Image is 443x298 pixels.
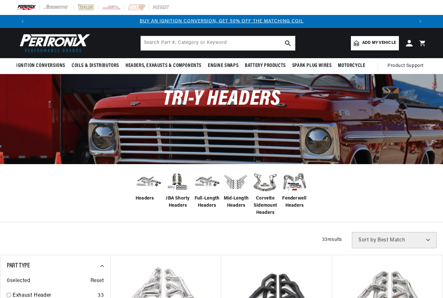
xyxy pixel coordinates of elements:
[223,169,249,195] img: Mid-Length Headers
[322,237,342,242] span: 33 results
[289,58,335,73] summary: Spark Plug Wires
[90,277,104,285] span: Reset
[29,18,414,25] div: Announcement
[388,62,424,70] span: Product Support
[16,32,91,54] img: Pertronix
[281,169,307,195] img: Fenderwell Headers
[16,58,68,73] summary: Ignition Conversions
[16,62,65,69] span: Ignition Conversions
[194,172,220,192] img: Full-Length Headers
[16,15,29,28] button: Translation missing: en.sections.announcements.previous_announcement
[252,195,278,217] span: Corvette Sidemount Headers
[281,195,307,210] span: Fenderwell Headers
[205,58,242,73] summary: Engine Swaps
[223,195,249,210] span: Mid-Length Headers
[141,36,295,50] input: Search Part #, Category or Keyword
[165,169,191,210] a: JBA Shorty Headers JBA Shorty Headers
[414,15,427,28] button: Translation missing: en.sections.announcements.next_announcement
[126,62,201,69] span: Headers, Exhausts & Components
[72,62,119,69] span: Coils & Distributors
[68,58,122,73] summary: Coils & Distributors
[136,195,154,202] span: Headers
[252,169,278,217] a: Corvette Sidemount Headers Corvette Sidemount Headers
[292,62,332,69] span: Spark Plug Wires
[136,169,162,202] a: Headers Headers
[362,40,396,46] span: Add my vehicle
[165,171,191,193] img: JBA Shorty Headers
[122,58,205,73] summary: Headers, Exhausts & Components
[351,36,399,50] a: Add my vehicle
[245,62,286,69] span: Battery Products
[7,277,30,285] span: 0 selected
[388,58,427,74] summary: Product Support
[136,172,162,192] img: Headers
[352,232,437,248] select: Sort by
[358,238,376,243] span: Sort by
[252,169,278,195] img: Corvette Sidemount Headers
[338,62,365,69] span: Motorcycle
[281,169,307,210] a: Fenderwell Headers Fenderwell Headers
[29,18,414,25] div: 1 of 3
[165,195,191,210] span: JBA Shorty Headers
[194,169,220,210] a: Full-Length Headers Full-Length Headers
[208,62,238,69] span: Engine Swaps
[163,89,281,110] span: Tri-Y Headers
[242,58,289,73] summary: Battery Products
[7,263,30,269] span: Part Type
[194,195,220,210] span: Full-Length Headers
[281,36,295,50] button: search button
[335,58,368,73] summary: Motorcycle
[140,19,304,24] a: BUY AN IGNITION CONVERSION, GET 50% OFF THE MATCHING COIL
[223,169,249,210] a: Mid-Length Headers Mid-Length Headers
